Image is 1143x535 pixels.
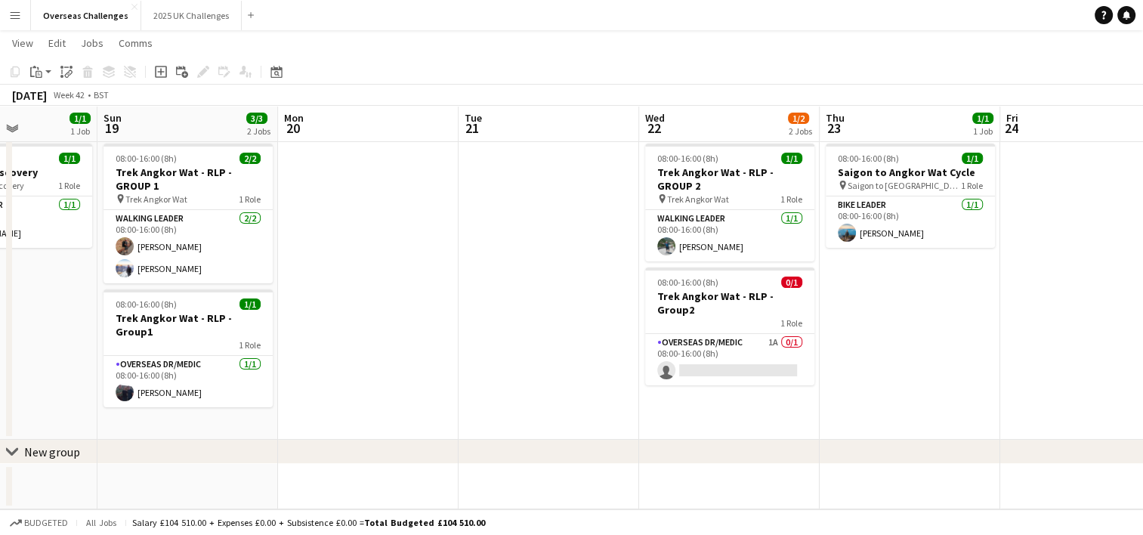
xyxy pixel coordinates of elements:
button: 2025 UK Challenges [141,1,242,30]
span: Week 42 [50,89,88,101]
span: Budgeted [24,518,68,528]
div: Salary £104 510.00 + Expenses £0.00 + Subsistence £0.00 = [132,517,485,528]
a: View [6,33,39,53]
a: Edit [42,33,72,53]
div: BST [94,89,109,101]
span: Jobs [81,36,103,50]
span: Comms [119,36,153,50]
span: View [12,36,33,50]
button: Budgeted [8,515,70,531]
button: Overseas Challenges [31,1,141,30]
div: [DATE] [12,88,47,103]
span: Edit [48,36,66,50]
span: All jobs [83,517,119,528]
div: New group [24,444,80,459]
a: Jobs [75,33,110,53]
span: Total Budgeted £104 510.00 [364,517,485,528]
a: Comms [113,33,159,53]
